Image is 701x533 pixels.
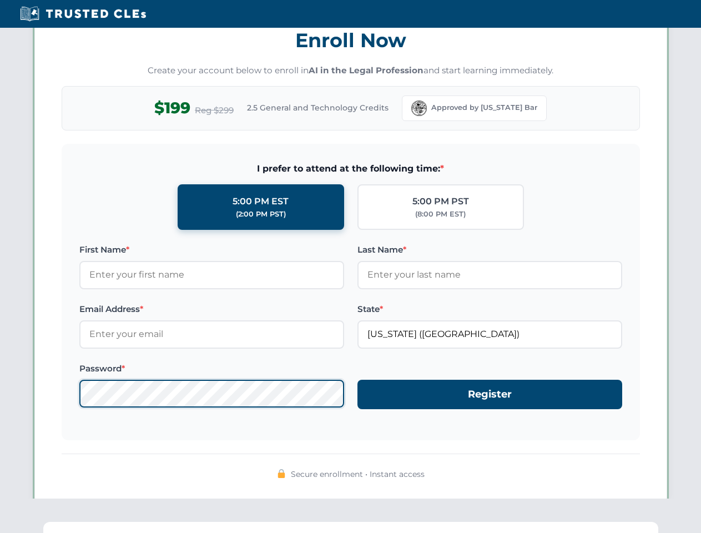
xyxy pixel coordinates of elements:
[412,194,469,209] div: 5:00 PM PST
[291,468,425,480] span: Secure enrollment • Instant access
[247,102,389,114] span: 2.5 General and Technology Credits
[17,6,149,22] img: Trusted CLEs
[236,209,286,220] div: (2:00 PM PST)
[411,100,427,116] img: Florida Bar
[357,320,622,348] input: Florida (FL)
[79,320,344,348] input: Enter your email
[357,380,622,409] button: Register
[79,362,344,375] label: Password
[309,65,423,76] strong: AI in the Legal Profession
[277,469,286,478] img: 🔒
[195,104,234,117] span: Reg $299
[357,261,622,289] input: Enter your last name
[62,64,640,77] p: Create your account below to enroll in and start learning immediately.
[233,194,289,209] div: 5:00 PM EST
[79,162,622,176] span: I prefer to attend at the following time:
[357,243,622,257] label: Last Name
[415,209,466,220] div: (8:00 PM EST)
[431,102,537,113] span: Approved by [US_STATE] Bar
[62,23,640,58] h3: Enroll Now
[79,303,344,316] label: Email Address
[154,95,190,120] span: $199
[79,243,344,257] label: First Name
[357,303,622,316] label: State
[79,261,344,289] input: Enter your first name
